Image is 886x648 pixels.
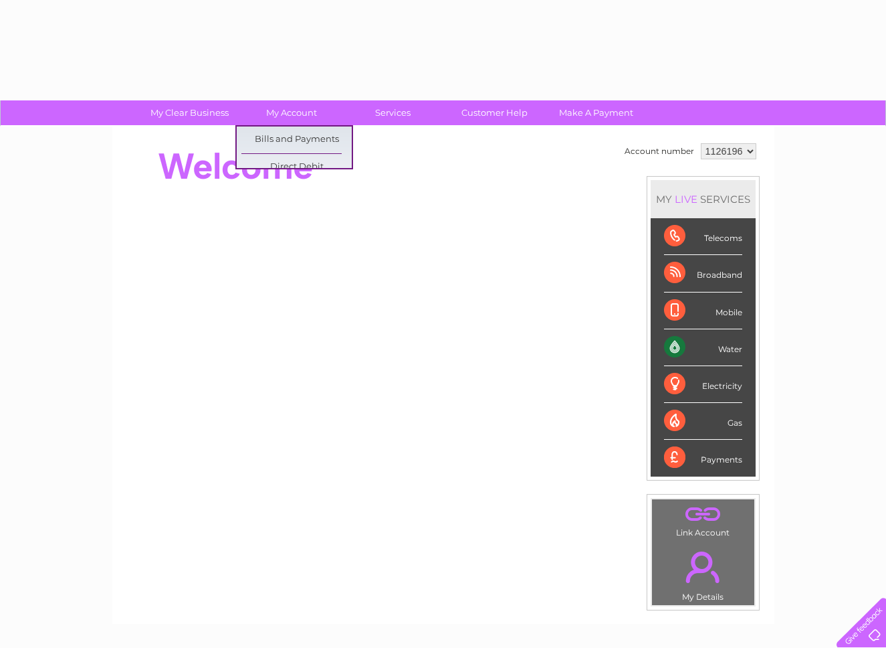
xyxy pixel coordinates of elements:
a: . [655,503,751,526]
a: . [655,544,751,590]
div: Mobile [664,293,742,329]
a: Services [338,100,448,125]
div: Broadband [664,255,742,292]
a: My Clear Business [134,100,245,125]
div: LIVE [672,193,700,206]
div: Electricity [664,366,742,403]
td: Account number [621,140,697,163]
td: Link Account [651,499,755,541]
div: Gas [664,403,742,440]
a: Direct Debit [241,154,352,181]
a: Make A Payment [541,100,651,125]
td: My Details [651,540,755,606]
a: Customer Help [439,100,550,125]
div: Payments [664,440,742,476]
a: Bills and Payments [241,127,352,153]
a: My Account [236,100,346,125]
div: MY SERVICES [651,180,756,218]
div: Telecoms [664,218,742,255]
div: Water [664,329,742,366]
